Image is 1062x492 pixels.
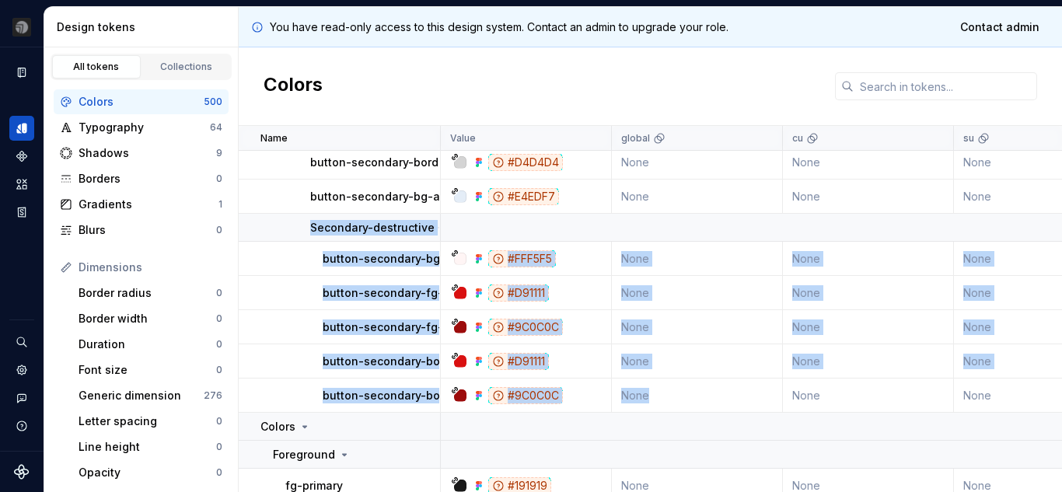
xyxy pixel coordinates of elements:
a: Opacity0 [72,460,229,485]
div: Opacity [79,465,216,480]
p: Colors [260,419,295,434]
div: Colors [79,94,204,110]
td: None [612,310,783,344]
td: None [612,180,783,214]
p: Secondary-destructive [310,220,435,236]
div: Dimensions [79,260,222,275]
div: 9 [216,147,222,159]
p: button-secondary-border_disabled [310,155,501,170]
td: None [612,242,783,276]
p: button-secondary-border-destructive-hover [323,388,564,403]
p: button-secondary-bg-destructive [323,251,507,267]
div: All tokens [58,61,135,73]
div: Borders [79,171,216,187]
div: 0 [216,312,222,325]
div: Font size [79,362,216,378]
div: 64 [210,121,222,134]
td: None [783,310,954,344]
img: 3ce36157-9fde-47d2-9eb8-fa8ebb961d3d.png [12,18,31,37]
a: Contact admin [950,13,1050,41]
button: Search ⌘K [9,330,34,354]
a: Duration0 [72,332,229,357]
div: 0 [216,466,222,479]
div: #9C0C0C [488,319,563,336]
td: None [612,276,783,310]
a: Border width0 [72,306,229,331]
a: Letter spacing0 [72,409,229,434]
a: Borders0 [54,166,229,191]
p: You have read-only access to this design system. Contact an admin to upgrade your role. [270,19,728,35]
div: Line height [79,439,216,455]
div: Border width [79,311,216,326]
a: Generic dimension276 [72,383,229,408]
a: Font size0 [72,358,229,382]
a: Shadows9 [54,141,229,166]
div: Duration [79,337,216,352]
a: Line height0 [72,434,229,459]
a: Storybook stories [9,200,34,225]
div: 0 [216,364,222,376]
div: #FFF5F5 [488,250,556,267]
a: Design tokens [9,116,34,141]
td: None [612,344,783,379]
td: None [783,242,954,276]
div: 0 [216,338,222,351]
a: Components [9,144,34,169]
button: Contact support [9,386,34,410]
div: Gradients [79,197,218,212]
div: 0 [216,441,222,453]
input: Search in tokens... [854,72,1037,100]
td: None [783,276,954,310]
div: #E4EDF7 [488,188,559,205]
span: Contact admin [960,19,1039,35]
div: #D91111 [488,284,549,302]
svg: Supernova Logo [14,464,30,480]
div: 0 [216,173,222,185]
div: #9C0C0C [488,387,563,404]
div: Collections [148,61,225,73]
div: 0 [216,287,222,299]
div: Blurs [79,222,216,238]
a: Blurs0 [54,218,229,243]
a: Colors500 [54,89,229,114]
p: cu [792,132,803,145]
a: Settings [9,358,34,382]
a: Documentation [9,60,34,85]
a: Border radius0 [72,281,229,305]
a: Assets [9,172,34,197]
div: #D4D4D4 [488,154,563,171]
p: Value [450,132,476,145]
p: button-secondary-fg-destructive-hover [323,319,541,335]
td: None [783,379,954,413]
h2: Colors [264,72,323,100]
p: Foreground [273,447,335,462]
p: button-secondary-border-destructive [323,354,528,369]
div: Letter spacing [79,413,216,429]
td: None [783,145,954,180]
div: 500 [204,96,222,108]
div: Shadows [79,145,216,161]
div: 0 [216,415,222,427]
p: su [963,132,974,145]
td: None [612,379,783,413]
div: Design tokens [57,19,232,35]
p: global [621,132,650,145]
a: Typography64 [54,115,229,140]
div: 1 [218,198,222,211]
div: #D91111 [488,353,549,370]
div: 276 [204,389,222,402]
p: button-secondary-fg-destructive [323,285,505,301]
div: Border radius [79,285,216,301]
div: Generic dimension [79,388,204,403]
div: 0 [216,224,222,236]
td: None [783,344,954,379]
div: Typography [79,120,210,135]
